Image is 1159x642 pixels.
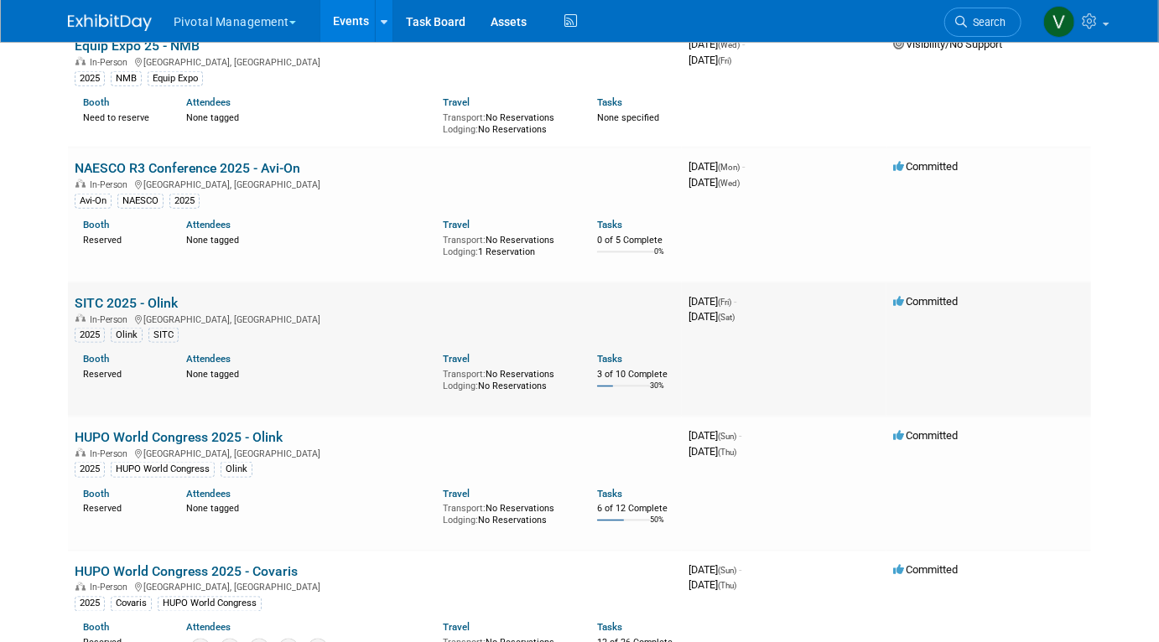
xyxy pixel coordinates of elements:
span: Committed [893,563,958,576]
img: In-Person Event [75,57,86,65]
span: - [742,160,745,173]
img: ExhibitDay [68,14,152,31]
a: HUPO World Congress 2025 - Covaris [75,563,298,579]
span: Lodging: [443,246,478,257]
a: Attendees [186,622,231,634]
span: In-Person [90,179,133,190]
span: [DATE] [689,579,736,592]
a: Attendees [186,488,231,500]
span: Lodging: [443,515,478,526]
a: Attendees [186,219,231,230]
img: In-Person Event [75,314,86,323]
a: Booth [83,353,109,365]
span: - [739,563,741,576]
div: Equip Expo [148,71,203,86]
div: No Reservations No Reservations [443,365,572,391]
div: [GEOGRAPHIC_DATA], [GEOGRAPHIC_DATA] [75,177,675,190]
div: Need to reserve [83,109,161,124]
span: (Wed) [718,179,740,188]
div: [GEOGRAPHIC_DATA], [GEOGRAPHIC_DATA] [75,446,675,459]
a: Tasks [597,622,622,634]
img: In-Person Event [75,582,86,591]
td: 50% [650,515,664,538]
span: [DATE] [689,176,740,189]
span: [DATE] [689,295,736,308]
div: None tagged [186,365,431,381]
a: Travel [443,353,470,365]
span: (Sun) [718,432,736,441]
div: Reserved [83,231,161,246]
span: Transport: [443,503,486,514]
div: 2025 [75,328,105,343]
a: Tasks [597,219,622,230]
span: (Fri) [718,298,731,307]
span: In-Person [90,314,133,325]
span: Transport: [443,235,486,246]
a: Travel [443,622,470,634]
span: - [739,429,741,442]
a: Booth [83,622,109,634]
a: Tasks [597,96,622,108]
a: Search [944,8,1021,37]
span: [DATE] [689,429,741,442]
div: Reserved [83,365,161,381]
div: 2025 [75,71,105,86]
a: Booth [83,96,109,108]
div: HUPO World Congress [158,597,262,612]
div: Olink [111,328,143,343]
div: None tagged [186,231,431,246]
div: 0 of 5 Complete [597,235,675,246]
div: [GEOGRAPHIC_DATA], [GEOGRAPHIC_DATA] [75,54,675,68]
span: [DATE] [689,160,745,173]
a: Equip Expo 25 - NMB [75,38,200,54]
a: HUPO World Congress 2025 - Olink [75,429,283,445]
div: 3 of 10 Complete [597,369,675,381]
span: Visibility/No Support [893,38,1002,50]
a: Booth [83,488,109,500]
div: 2025 [169,194,200,209]
div: Olink [221,462,252,477]
a: NAESCO R3 Conference 2025 - Avi-On [75,160,300,176]
span: None specified [597,112,659,123]
div: Covaris [111,597,152,612]
span: (Mon) [718,163,740,172]
span: Committed [893,160,958,173]
div: None tagged [186,109,431,124]
span: In-Person [90,448,133,459]
a: Attendees [186,96,231,108]
img: In-Person Event [75,448,86,457]
a: Travel [443,488,470,500]
span: [DATE] [689,54,731,66]
span: [DATE] [689,445,736,458]
div: 2025 [75,597,105,612]
span: In-Person [90,57,133,68]
a: SITC 2025 - Olink [75,295,178,311]
span: - [734,295,736,308]
a: Attendees [186,353,231,365]
span: (Wed) [718,40,740,49]
span: Transport: [443,112,486,123]
td: 0% [654,247,664,270]
span: - [742,38,745,50]
div: No Reservations No Reservations [443,500,572,526]
a: Tasks [597,488,622,500]
span: (Thu) [718,582,736,591]
div: Reserved [83,500,161,515]
div: NAESCO [117,194,164,209]
span: (Sun) [718,566,736,575]
span: (Fri) [718,56,731,65]
a: Tasks [597,353,622,365]
div: 6 of 12 Complete [597,503,675,515]
span: [DATE] [689,38,745,50]
span: Search [967,16,1006,28]
div: NMB [111,71,142,86]
span: (Sat) [718,313,735,322]
span: Lodging: [443,124,478,135]
div: HUPO World Congress [111,462,215,477]
div: SITC [148,328,179,343]
div: 2025 [75,462,105,477]
a: Travel [443,96,470,108]
img: Valerie Weld [1043,6,1075,38]
span: Committed [893,295,958,308]
span: [DATE] [689,310,735,323]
